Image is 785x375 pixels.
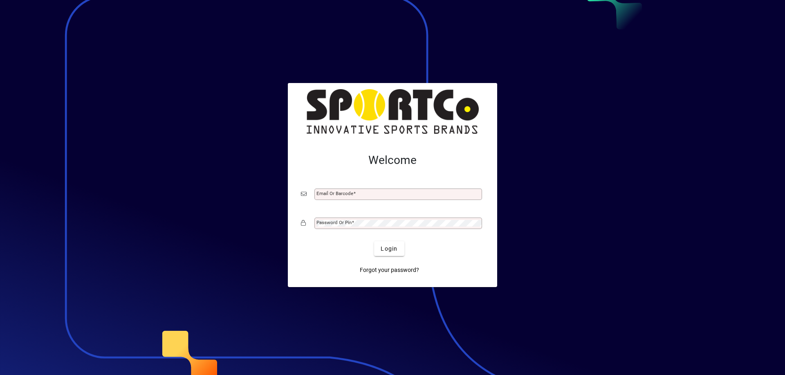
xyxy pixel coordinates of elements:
[316,220,352,225] mat-label: Password or Pin
[360,266,419,274] span: Forgot your password?
[381,245,397,253] span: Login
[374,241,404,256] button: Login
[316,191,353,196] mat-label: Email or Barcode
[301,153,484,167] h2: Welcome
[357,263,422,277] a: Forgot your password?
